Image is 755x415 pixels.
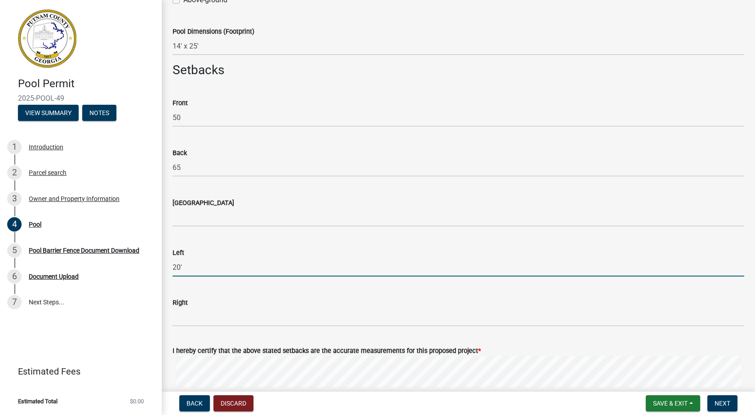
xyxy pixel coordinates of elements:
label: Front [173,100,188,107]
span: Save & Exit [653,400,688,407]
label: Pool Dimensions (Footprint) [173,29,254,35]
label: Back [173,150,187,156]
label: Right [173,300,188,306]
div: Introduction [29,144,63,150]
label: I hereby certify that the above stated setbacks are the accurate measurements for this proposed p... [173,348,481,354]
span: Estimated Total [18,398,58,404]
div: Owner and Property Information [29,196,120,202]
label: [GEOGRAPHIC_DATA] [173,200,234,206]
button: Save & Exit [646,395,700,411]
img: Putnam County, Georgia [18,9,76,68]
div: 7 [7,295,22,309]
div: Pool Barrier Fence Document Download [29,247,139,254]
button: View Summary [18,105,79,121]
span: Next [715,400,730,407]
div: 6 [7,269,22,284]
div: Document Upload [29,273,79,280]
button: Notes [82,105,116,121]
div: 3 [7,192,22,206]
div: 2 [7,165,22,180]
span: 2025-POOL-49 [18,94,144,103]
div: 5 [7,243,22,258]
div: 4 [7,217,22,232]
h4: Pool Permit [18,77,155,90]
wm-modal-confirm: Notes [82,110,116,117]
button: Back [179,395,210,411]
span: Back [187,400,203,407]
div: Pool [29,221,41,228]
a: Estimated Fees [7,362,147,380]
h3: Setbacks [173,62,744,78]
button: Discard [213,395,253,411]
label: Left [173,250,184,256]
wm-modal-confirm: Summary [18,110,79,117]
div: Parcel search [29,170,67,176]
button: Next [707,395,737,411]
span: $0.00 [130,398,144,404]
div: 1 [7,140,22,154]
